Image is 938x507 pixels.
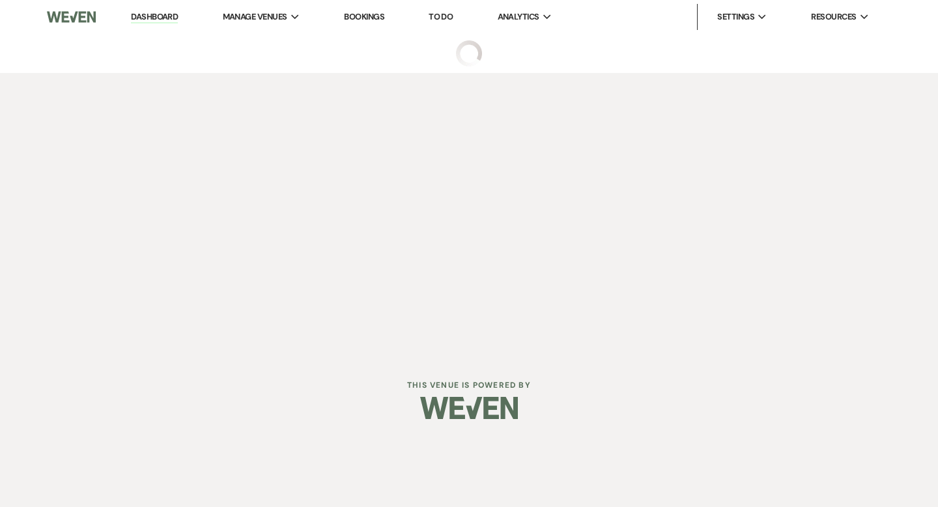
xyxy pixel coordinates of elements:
[131,11,178,23] a: Dashboard
[420,385,518,431] img: Weven Logo
[47,3,96,31] img: Weven Logo
[498,10,539,23] span: Analytics
[811,10,856,23] span: Resources
[717,10,754,23] span: Settings
[429,11,453,22] a: To Do
[344,11,384,22] a: Bookings
[456,40,482,66] img: loading spinner
[223,10,287,23] span: Manage Venues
